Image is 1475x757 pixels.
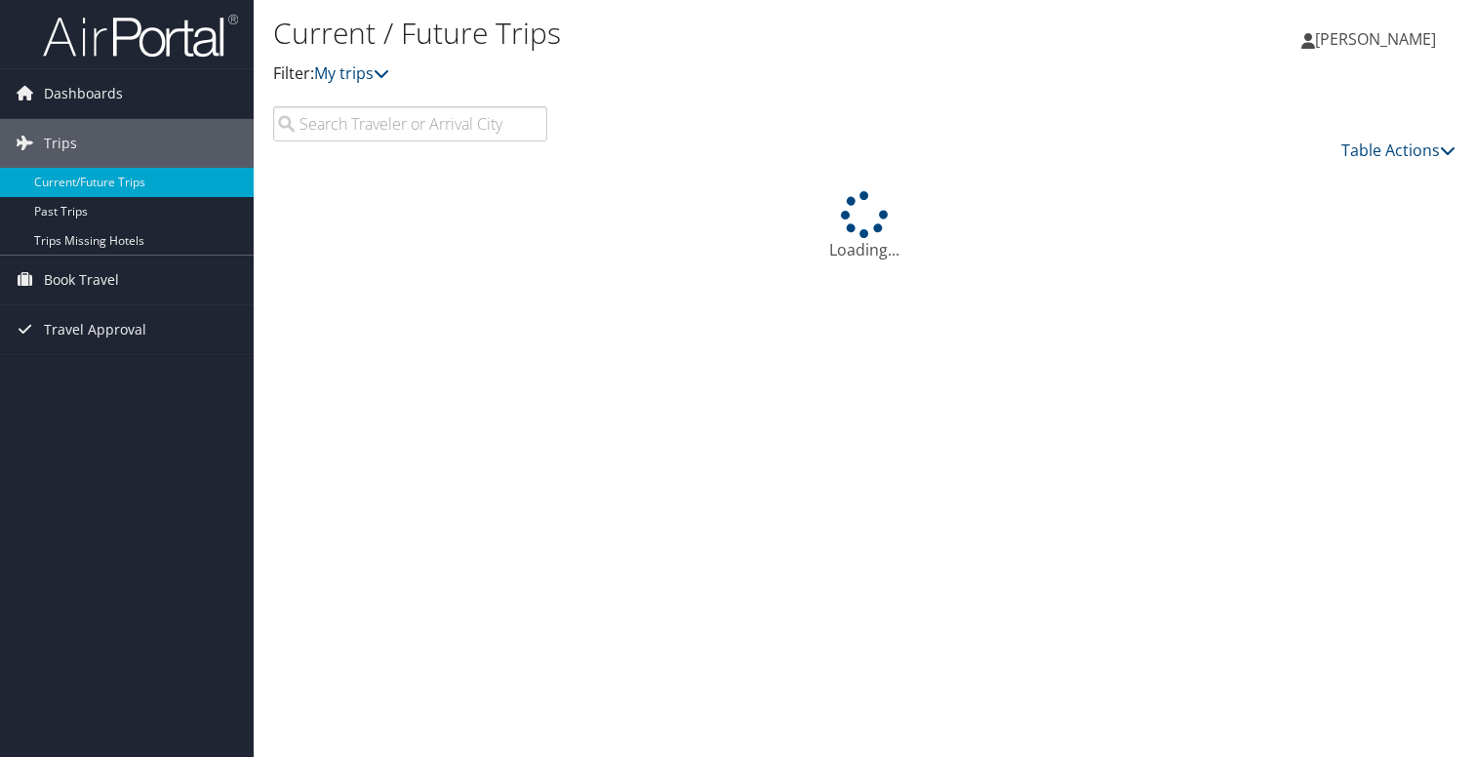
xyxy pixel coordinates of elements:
[44,69,123,118] span: Dashboards
[273,191,1455,261] div: Loading...
[1315,28,1436,50] span: [PERSON_NAME]
[273,61,1061,87] p: Filter:
[44,256,119,304] span: Book Travel
[273,106,547,141] input: Search Traveler or Arrival City
[43,13,238,59] img: airportal-logo.png
[1341,139,1455,161] a: Table Actions
[314,62,389,84] a: My trips
[273,13,1061,54] h1: Current / Future Trips
[44,305,146,354] span: Travel Approval
[1301,10,1455,68] a: [PERSON_NAME]
[44,119,77,168] span: Trips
